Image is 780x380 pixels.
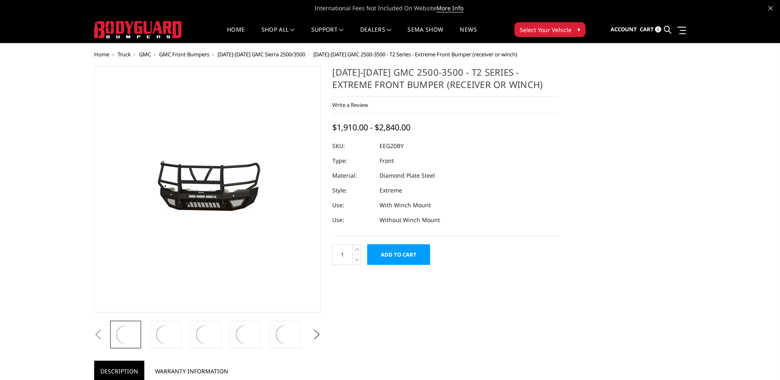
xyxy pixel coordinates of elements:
dt: Use: [332,198,373,213]
a: News [460,27,477,43]
h1: [DATE]-[DATE] GMC 2500-3500 - T2 Series - Extreme Front Bumper (receiver or winch) [332,66,559,97]
a: Write a Review [332,101,368,109]
span: Cart [640,25,654,33]
dd: Front [380,153,394,168]
a: SEMA Show [407,27,443,43]
img: 2020-2023 GMC 2500-3500 - T2 Series - Extreme Front Bumper (receiver or winch) [114,323,137,346]
a: 2020-2023 GMC 2500-3500 - T2 Series - Extreme Front Bumper (receiver or winch) [94,66,321,313]
button: Select Your Vehicle [514,22,586,37]
a: Account [611,19,637,41]
a: Dealers [360,27,391,43]
span: [DATE]-[DATE] GMC 2500-3500 - T2 Series - Extreme Front Bumper (receiver or winch) [313,51,517,58]
img: 2020-2023 GMC 2500-3500 - T2 Series - Extreme Front Bumper (receiver or winch) [104,140,310,238]
button: Next [310,329,323,341]
dt: SKU: [332,139,373,153]
span: 0 [655,26,661,32]
img: 2020-2023 GMC 2500-3500 - T2 Series - Extreme Front Bumper (receiver or winch) [234,323,257,346]
a: Home [94,51,109,58]
a: Home [227,27,245,43]
img: 2020-2023 GMC 2500-3500 - T2 Series - Extreme Front Bumper (receiver or winch) [154,323,177,346]
span: Account [611,25,637,33]
dt: Type: [332,153,373,168]
dd: Diamond Plate Steel [380,168,435,183]
img: BODYGUARD BUMPERS [94,21,183,38]
a: GMC Front Bumpers [159,51,209,58]
img: 2020-2023 GMC 2500-3500 - T2 Series - Extreme Front Bumper (receiver or winch) [194,323,217,346]
a: GMC [139,51,151,58]
span: Select Your Vehicle [520,25,572,34]
a: Cart 0 [640,19,661,41]
dt: Material: [332,168,373,183]
dd: With Winch Mount [380,198,431,213]
span: $1,910.00 - $2,840.00 [332,122,410,133]
a: Truck [118,51,131,58]
a: [DATE]-[DATE] GMC Sierra 2500/3500 [218,51,305,58]
button: Previous [92,329,104,341]
img: 2020-2023 GMC 2500-3500 - T2 Series - Extreme Front Bumper (receiver or winch) [274,323,296,346]
dd: Without Winch Mount [380,213,440,227]
dt: Use: [332,213,373,227]
dd: Extreme [380,183,402,198]
input: Add to Cart [367,244,430,265]
span: ▾ [577,25,580,34]
dd: EEG20BY [380,139,404,153]
a: More Info [436,4,463,12]
a: shop all [262,27,295,43]
dt: Style: [332,183,373,198]
a: Support [311,27,344,43]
